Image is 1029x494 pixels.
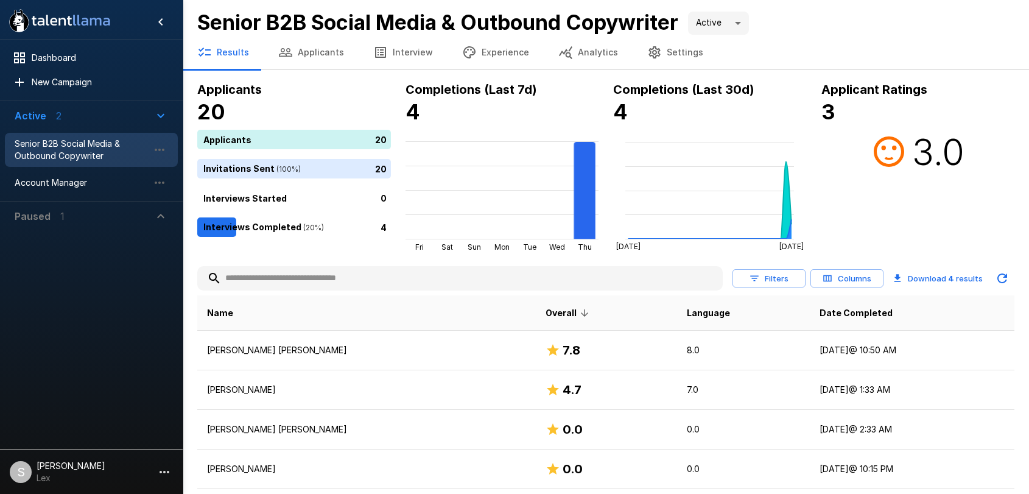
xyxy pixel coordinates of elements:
button: Settings [633,35,718,69]
button: Experience [448,35,544,69]
button: Interview [359,35,448,69]
h6: 0.0 [563,420,583,439]
tspan: Fri [415,242,423,252]
p: 4 [381,221,387,233]
h6: 4.7 [563,380,581,400]
tspan: Tue [523,242,536,252]
span: Date Completed [820,306,893,320]
b: 4 [948,273,954,283]
p: [PERSON_NAME] [207,384,526,396]
td: [DATE] @ 1:33 AM [810,370,1014,410]
div: Active [688,12,749,35]
tspan: Mon [494,242,510,252]
button: Columns [810,269,883,288]
p: [PERSON_NAME] [PERSON_NAME] [207,344,526,356]
span: Name [207,306,233,320]
p: 0.0 [687,423,801,436]
tspan: [DATE] [779,242,804,251]
p: [PERSON_NAME] [207,463,526,475]
h6: 0.0 [563,459,583,479]
tspan: [DATE] [616,242,641,251]
p: 0.0 [687,463,801,475]
span: Overall [546,306,592,320]
b: 20 [197,99,225,124]
button: Applicants [264,35,359,69]
tspan: Sun [468,242,481,252]
p: 7.0 [687,384,801,396]
button: Updated Today - 1:29 PM [990,266,1014,291]
b: 4 [613,99,628,124]
p: [PERSON_NAME] [PERSON_NAME] [207,423,526,436]
p: 20 [375,162,387,175]
button: Download 4 results [888,266,988,291]
b: Applicant Ratings [821,82,927,97]
b: Completions (Last 7d) [406,82,537,97]
b: Applicants [197,82,262,97]
p: 20 [375,133,387,146]
span: Language [687,306,730,320]
td: [DATE] @ 2:33 AM [810,410,1014,450]
b: Completions (Last 30d) [613,82,754,97]
b: 4 [406,99,420,124]
p: 8.0 [687,344,801,356]
b: 3 [821,99,835,124]
tspan: Thu [578,242,592,252]
button: Analytics [544,35,633,69]
td: [DATE] @ 10:15 PM [810,450,1014,489]
tspan: Wed [549,242,565,252]
h6: 7.8 [563,341,580,360]
td: [DATE] @ 10:50 AM [810,331,1014,370]
p: 0 [381,191,387,204]
h2: 3.0 [912,130,964,174]
button: Filters [732,269,806,288]
tspan: Sat [441,242,452,252]
button: Results [183,35,264,69]
b: Senior B2B Social Media & Outbound Copywriter [197,10,678,35]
